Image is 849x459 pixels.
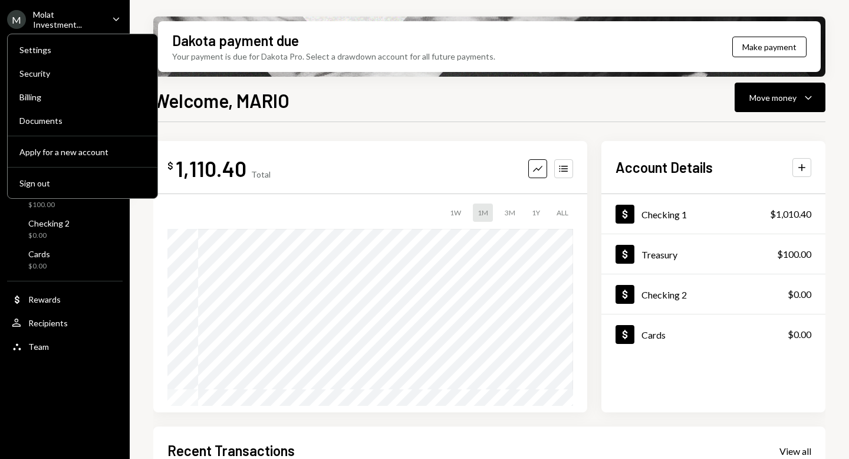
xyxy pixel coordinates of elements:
div: Sign out [19,178,146,188]
div: 1W [445,204,466,222]
div: 3M [500,204,520,222]
div: Documents [19,116,146,126]
div: ALL [552,204,573,222]
div: Dakota payment due [172,31,299,50]
div: M [7,10,26,29]
a: Rewards [7,288,123,310]
div: View all [779,445,811,457]
div: Total [251,169,271,179]
div: Checking 2 [28,218,70,228]
button: Apply for a new account [12,142,153,163]
div: Checking 2 [641,289,687,300]
button: Sign out [12,173,153,194]
div: $100.00 [28,200,61,210]
div: $0.00 [28,261,50,271]
a: Documents [12,110,153,131]
a: Cards$0.00 [601,314,825,354]
button: Move money [735,83,825,112]
div: 1Y [527,204,545,222]
div: Treasury [641,249,677,260]
div: Billing [19,92,146,102]
a: Settings [12,39,153,60]
a: Treasury$100.00 [601,234,825,274]
div: Security [19,68,146,78]
div: $0.00 [788,327,811,342]
a: Cards$0.00 [7,245,123,274]
div: Apply for a new account [19,147,146,157]
a: Security [12,63,153,84]
a: View all [779,444,811,457]
div: $100.00 [777,247,811,261]
button: Make payment [732,37,807,57]
div: $ [167,160,173,172]
div: Move money [749,91,797,104]
div: Cards [641,329,666,340]
a: Checking 2$0.00 [601,274,825,314]
div: Recipients [28,318,68,328]
a: Checking 2$0.00 [7,215,123,243]
div: 1,110.40 [176,155,246,182]
a: Billing [12,86,153,107]
div: $0.00 [788,287,811,301]
div: Settings [19,45,146,55]
h2: Account Details [616,158,713,177]
div: Your payment is due for Dakota Pro. Select a drawdown account for all future payments. [172,50,495,63]
div: Rewards [28,294,61,304]
div: Molat Investment... [33,9,103,29]
div: Team [28,342,49,352]
a: Recipients [7,312,123,333]
a: Checking 1$1,010.40 [601,194,825,234]
h1: Welcome, MARIO [153,88,289,112]
a: Team [7,336,123,357]
div: Cards [28,249,50,259]
div: 1M [473,204,493,222]
div: $0.00 [28,231,70,241]
div: $1,010.40 [770,207,811,221]
div: Checking 1 [641,209,687,220]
